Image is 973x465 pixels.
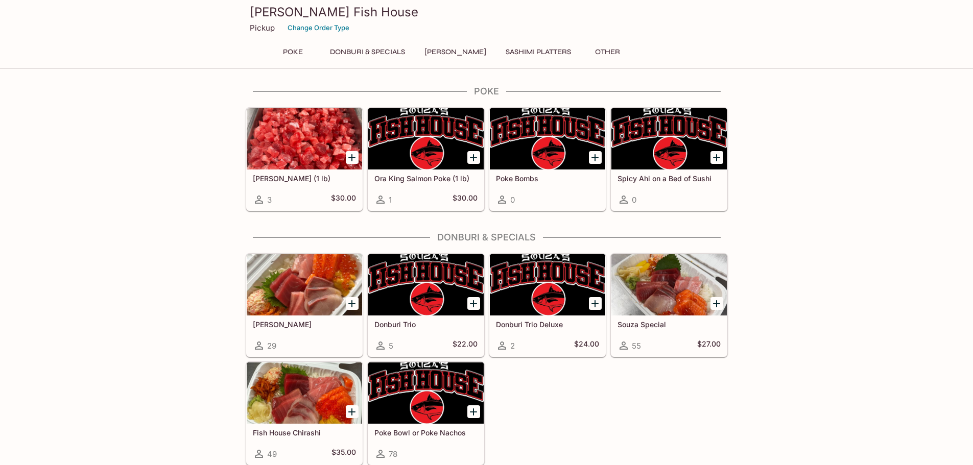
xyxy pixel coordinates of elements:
h5: $35.00 [331,448,356,460]
span: 1 [389,195,392,205]
button: Add Souza Special [710,297,723,310]
span: 3 [267,195,272,205]
div: Spicy Ahi on a Bed of Sushi [611,108,727,169]
span: 5 [389,341,393,351]
a: Ora King Salmon Poke (1 lb)1$30.00 [368,108,484,211]
button: Add Sashimi Donburis [346,297,359,310]
h5: Souza Special [618,320,721,329]
a: Donburi Trio5$22.00 [368,254,484,357]
a: Fish House Chirashi49$35.00 [246,362,363,465]
h5: $30.00 [453,193,478,206]
div: Donburi Trio Deluxe [490,254,605,315]
button: Poke [270,45,316,59]
div: Souza Special [611,254,727,315]
a: Donburi Trio Deluxe2$24.00 [489,254,606,357]
h5: Poke Bombs [496,174,599,183]
a: Poke Bowl or Poke Nachos78 [368,362,484,465]
button: Add Ahi Poke (1 lb) [346,151,359,164]
a: Souza Special55$27.00 [611,254,727,357]
button: [PERSON_NAME] [419,45,492,59]
h5: Ora King Salmon Poke (1 lb) [374,174,478,183]
span: 0 [510,195,515,205]
h5: Fish House Chirashi [253,428,356,437]
h3: [PERSON_NAME] Fish House [250,4,724,20]
h5: Donburi Trio Deluxe [496,320,599,329]
a: [PERSON_NAME] (1 lb)3$30.00 [246,108,363,211]
span: 0 [632,195,636,205]
h5: [PERSON_NAME] [253,320,356,329]
button: Donburi & Specials [324,45,411,59]
h5: [PERSON_NAME] (1 lb) [253,174,356,183]
button: Add Poke Bombs [589,151,602,164]
p: Pickup [250,23,275,33]
button: Sashimi Platters [500,45,577,59]
a: Poke Bombs0 [489,108,606,211]
span: 49 [267,449,277,459]
div: Fish House Chirashi [247,362,362,424]
button: Add Donburi Trio Deluxe [589,297,602,310]
a: Spicy Ahi on a Bed of Sushi0 [611,108,727,211]
h5: Donburi Trio [374,320,478,329]
div: Poke Bowl or Poke Nachos [368,362,484,424]
button: Add Fish House Chirashi [346,405,359,418]
h5: $22.00 [453,339,478,352]
h5: $27.00 [697,339,721,352]
button: Add Donburi Trio [467,297,480,310]
h5: $24.00 [574,339,599,352]
span: 78 [389,449,397,459]
h5: $30.00 [331,193,356,206]
div: Ahi Poke (1 lb) [247,108,362,169]
span: 29 [267,341,276,351]
h4: Poke [246,86,728,97]
div: Sashimi Donburis [247,254,362,315]
div: Poke Bombs [490,108,605,169]
h5: Spicy Ahi on a Bed of Sushi [618,174,721,183]
button: Change Order Type [283,20,354,36]
button: Add Ora King Salmon Poke (1 lb) [467,151,480,164]
div: Donburi Trio [368,254,484,315]
h5: Poke Bowl or Poke Nachos [374,428,478,437]
span: 2 [510,341,515,351]
h4: Donburi & Specials [246,232,728,243]
button: Add Poke Bowl or Poke Nachos [467,405,480,418]
a: [PERSON_NAME]29 [246,254,363,357]
button: Add Spicy Ahi on a Bed of Sushi [710,151,723,164]
button: Other [585,45,631,59]
div: Ora King Salmon Poke (1 lb) [368,108,484,169]
span: 55 [632,341,641,351]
